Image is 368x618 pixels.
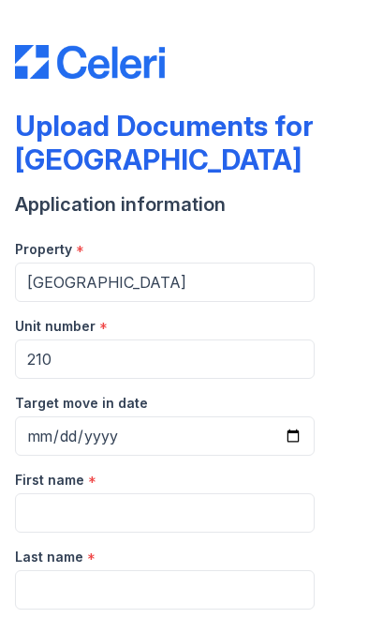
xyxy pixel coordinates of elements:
div: Upload Documents for [GEOGRAPHIC_DATA] [15,109,353,176]
label: Target move in date [15,394,148,413]
label: Property [15,240,72,259]
label: Last name [15,548,83,566]
div: Application information [15,191,353,218]
label: First name [15,471,84,490]
img: CE_Logo_Blue-a8612792a0a2168367f1c8372b55b34899dd931a85d93a1a3d3e32e68fde9ad4.png [15,45,165,79]
label: Unit number [15,317,96,336]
